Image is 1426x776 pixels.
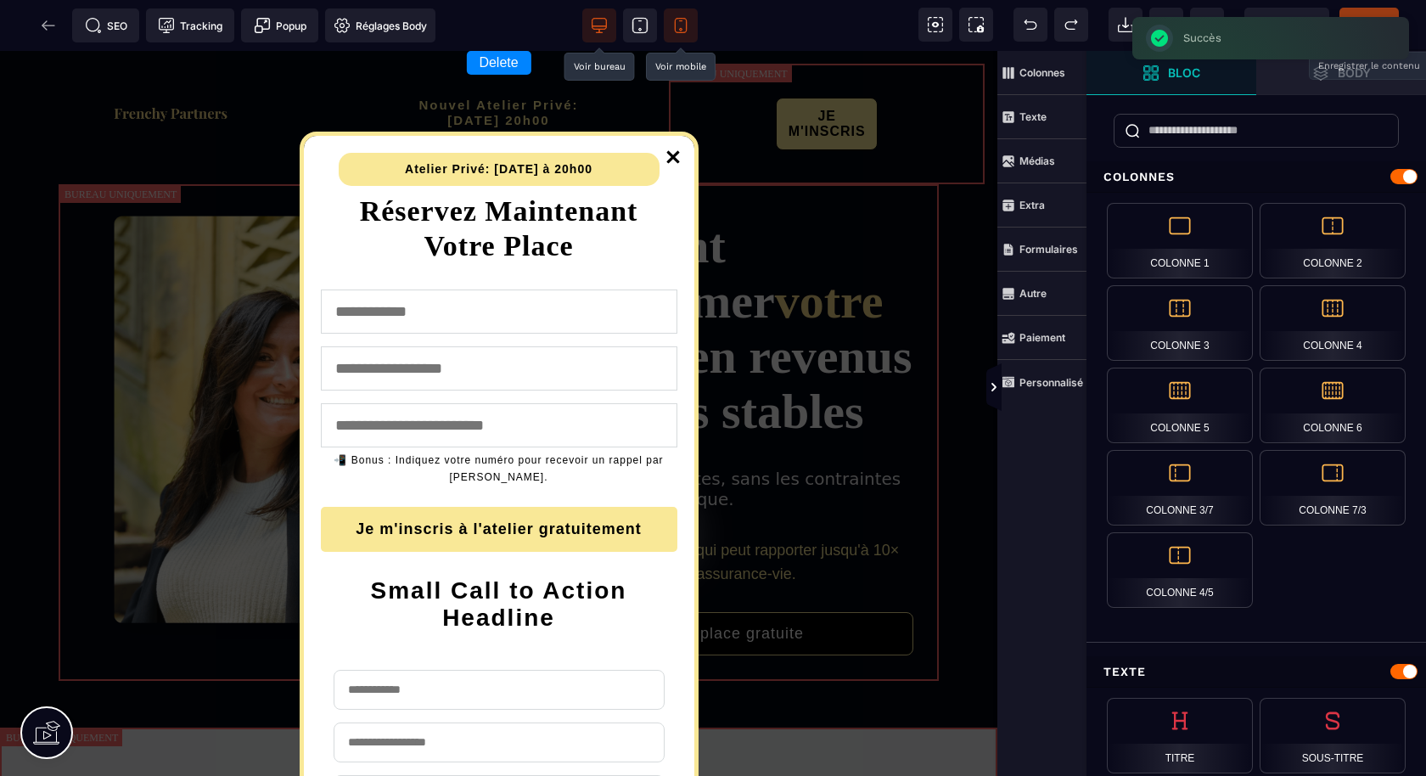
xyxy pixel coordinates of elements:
span: Voir les composants [918,8,952,42]
strong: Paiement [1019,331,1065,344]
button: Je m'inscris à l'atelier gratuitement [321,456,677,501]
strong: Extra [1019,199,1045,211]
div: Colonne 7/3 [1260,450,1406,526]
span: Texte [997,95,1086,139]
span: Code de suivi [146,8,234,42]
div: Colonne 2 [1260,203,1406,278]
span: Capture d'écran [959,8,993,42]
div: Titre [1107,698,1253,773]
span: Importer [1109,8,1142,42]
span: Rétablir [1054,8,1088,42]
strong: Personnalisé [1019,376,1083,389]
div: Colonne 3/7 [1107,450,1253,526]
strong: Colonnes [1019,66,1065,79]
span: Extra [997,183,1086,228]
span: Défaire [1013,8,1047,42]
strong: Autre [1019,287,1047,300]
span: Autre [997,272,1086,316]
strong: Bloc [1168,66,1200,79]
a: Close [656,89,690,127]
span: Afficher les vues [1086,363,1103,413]
h1: Réservez Maintenant Votre Place [321,135,677,222]
span: Réglages Body [334,17,427,34]
span: Voir mobile [664,8,698,42]
span: Tracking [158,17,222,34]
div: Colonne 3 [1107,285,1253,361]
strong: Texte [1019,110,1047,123]
span: Aperçu [1244,8,1329,42]
span: Paiement [997,316,1086,360]
div: Colonne 1 [1107,203,1253,278]
div: Sous-titre [1260,698,1406,773]
span: SEO [85,17,127,34]
div: Colonne 5 [1107,368,1253,443]
span: Enregistrer [1190,8,1224,42]
span: Favicon [325,8,435,42]
h2: Small Call to Action Headline [321,518,677,589]
div: 📲 Bonus : Indiquez votre numéro pour recevoir un rappel par [PERSON_NAME]. [321,401,677,435]
span: Métadata SEO [72,8,139,42]
div: Colonnes [1086,161,1426,193]
span: Ouvrir les blocs [1086,51,1256,95]
span: Médias [997,139,1086,183]
span: Formulaires [997,228,1086,272]
span: Voir tablette [623,8,657,42]
span: Colonnes [997,51,1086,95]
div: Colonne 6 [1260,368,1406,443]
span: Personnalisé [997,360,1086,404]
div: Colonne 4/5 [1107,532,1253,608]
span: Voir bureau [582,8,616,42]
strong: Formulaires [1019,243,1078,256]
span: Ouvrir les calques [1256,51,1426,95]
span: Enregistrer le contenu [1339,8,1399,42]
span: Popup [254,17,306,34]
text: Atelier Privé: [DATE] à 20h00 [339,102,660,135]
span: Créer une alerte modale [241,8,318,42]
div: Texte [1086,656,1426,688]
div: Colonne 4 [1260,285,1406,361]
span: Nettoyage [1149,8,1183,42]
strong: Médias [1019,155,1055,167]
